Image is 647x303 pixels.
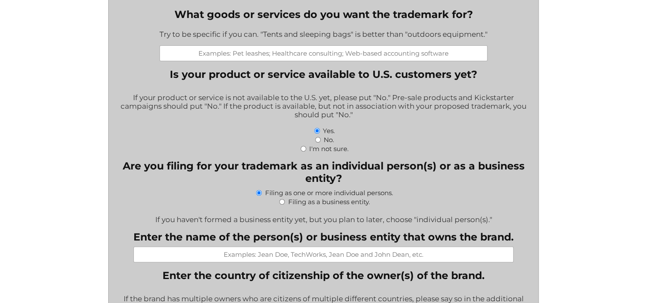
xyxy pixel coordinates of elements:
[160,45,487,61] input: Examples: Pet leashes; Healthcare consulting; Web-based accounting software
[160,8,487,21] label: What goods or services do you want the trademark for?
[309,145,349,153] label: I'm not sure.
[265,189,393,197] label: Filing as one or more individual persons.
[324,136,334,144] label: No.
[170,68,477,80] legend: Is your product or service available to U.S. customers yet?
[115,88,532,126] div: If your product or service is not available to the U.S. yet, please put "No." Pre-sale products a...
[115,210,532,224] div: If you haven't formed a business entity yet, but you plan to later, choose "individual person(s)."
[323,127,335,135] label: Yes.
[115,160,532,184] legend: Are you filing for your trademark as an individual person(s) or as a business entity?
[133,247,514,262] input: Examples: Jean Doe, TechWorks, Jean Doe and John Dean, etc.
[160,24,487,45] div: Try to be specific if you can. "Tents and sleeping bags" is better than "outdoors equipment."
[162,269,485,282] legend: Enter the country of citizenship of the owner(s) of the brand.
[288,198,369,206] label: Filing as a business entity.
[133,231,514,243] label: Enter the name of the person(s) or business entity that owns the brand.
